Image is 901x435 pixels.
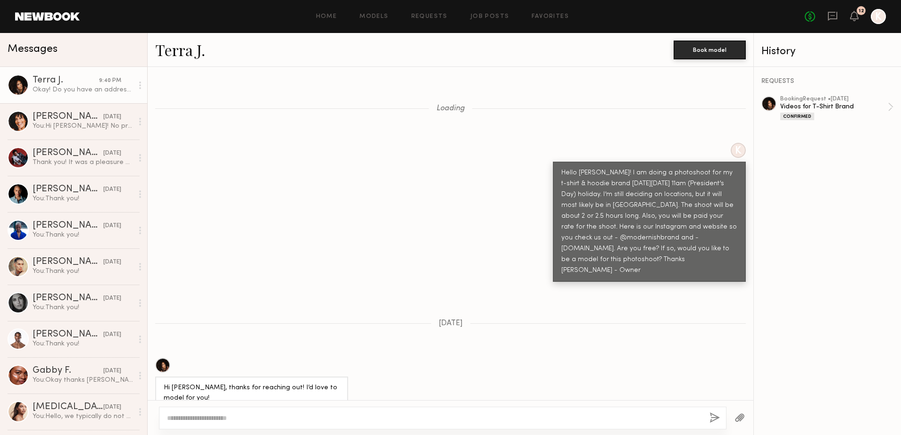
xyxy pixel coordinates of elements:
[103,403,121,412] div: [DATE]
[103,222,121,230] div: [DATE]
[674,41,746,59] button: Book model
[780,96,888,102] div: booking Request • [DATE]
[316,14,337,20] a: Home
[33,85,133,94] div: Okay! Do you have an address for the meet-up spot? It’s not popping up when I’m typing the name i...
[103,149,121,158] div: [DATE]
[103,113,121,122] div: [DATE]
[155,40,205,60] a: Terra J.
[8,44,58,55] span: Messages
[33,267,133,276] div: You: Thank you!
[761,78,893,85] div: REQUESTS
[164,383,340,404] div: Hi [PERSON_NAME], thanks for reaching out! I’d love to model for you!
[33,303,133,312] div: You: Thank you!
[780,96,893,120] a: bookingRequest •[DATE]Videos for T-Shirt BrandConfirmed
[674,45,746,53] a: Book model
[871,9,886,24] a: K
[103,330,121,339] div: [DATE]
[33,339,133,348] div: You: Thank you!
[33,294,103,303] div: [PERSON_NAME]
[33,185,103,194] div: [PERSON_NAME]
[33,376,133,385] div: You: Okay thanks [PERSON_NAME]! I’ll contact you when we come back to [GEOGRAPHIC_DATA]
[436,105,465,113] span: Loading
[33,221,103,230] div: [PERSON_NAME]
[33,402,103,412] div: [MEDICAL_DATA][PERSON_NAME]
[103,185,121,194] div: [DATE]
[33,148,103,158] div: [PERSON_NAME]
[103,258,121,267] div: [DATE]
[780,113,814,120] div: Confirmed
[33,158,133,167] div: Thank you! It was a pleasure working with you as well!!
[33,257,103,267] div: [PERSON_NAME]
[33,76,99,85] div: Terra J.
[33,194,133,203] div: You: Thank you!
[33,330,103,339] div: [PERSON_NAME]
[103,294,121,303] div: [DATE]
[33,122,133,131] div: You: Hi [PERSON_NAME]! No problem! Thanks for getting back to me! Will do!
[532,14,569,20] a: Favorites
[859,8,864,14] div: 12
[561,168,737,276] div: Hello [PERSON_NAME]! I am doing a photoshoot for my t-shirt & hoodie brand [DATE][DATE] 11am (Pre...
[439,320,463,328] span: [DATE]
[470,14,509,20] a: Job Posts
[33,112,103,122] div: [PERSON_NAME]
[411,14,448,20] a: Requests
[761,46,893,57] div: History
[99,76,121,85] div: 9:40 PM
[33,366,103,376] div: Gabby F.
[780,102,888,111] div: Videos for T-Shirt Brand
[33,412,133,421] div: You: Hello, we typically do not have a specific length of time for usage.
[33,230,133,239] div: You: Thank you!
[103,367,121,376] div: [DATE]
[359,14,388,20] a: Models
